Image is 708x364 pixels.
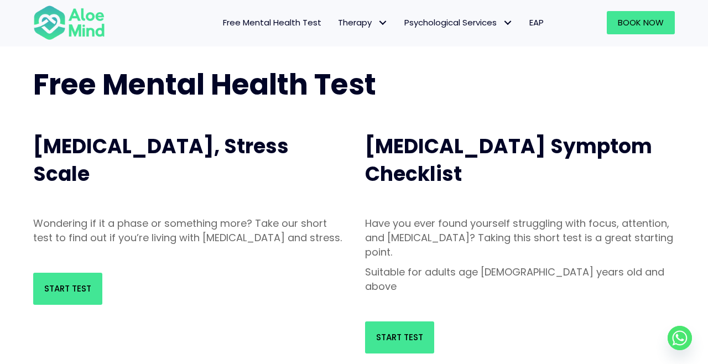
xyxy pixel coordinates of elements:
span: Book Now [618,17,664,28]
span: Start Test [376,331,423,343]
p: Wondering if it a phase or something more? Take our short test to find out if you’re living with ... [33,216,343,245]
span: Therapy: submenu [374,15,391,31]
p: Suitable for adults age [DEMOGRAPHIC_DATA] years old and above [365,265,675,294]
a: Book Now [607,11,675,34]
p: Have you ever found yourself struggling with focus, attention, and [MEDICAL_DATA]? Taking this sh... [365,216,675,259]
a: Whatsapp [668,326,692,350]
span: Psychological Services: submenu [499,15,516,31]
a: Free Mental Health Test [215,11,330,34]
nav: Menu [119,11,552,34]
img: Aloe mind Logo [33,4,105,41]
span: Psychological Services [404,17,513,28]
span: Start Test [44,283,91,294]
span: Free Mental Health Test [223,17,321,28]
span: Free Mental Health Test [33,64,376,105]
span: [MEDICAL_DATA], Stress Scale [33,132,289,188]
span: Therapy [338,17,388,28]
span: EAP [529,17,544,28]
a: Psychological ServicesPsychological Services: submenu [396,11,521,34]
a: Start Test [33,273,102,305]
a: Start Test [365,321,434,353]
span: [MEDICAL_DATA] Symptom Checklist [365,132,652,188]
a: EAP [521,11,552,34]
a: TherapyTherapy: submenu [330,11,396,34]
